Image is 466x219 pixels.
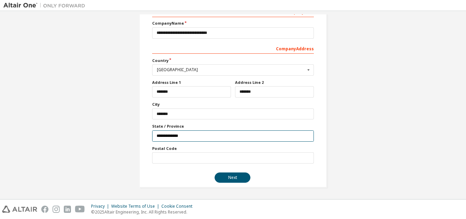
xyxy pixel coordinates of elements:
label: Address Line 2 [235,80,314,85]
div: Cookie Consent [161,204,196,209]
button: Next [215,172,250,183]
p: © 2025 Altair Engineering, Inc. All Rights Reserved. [91,209,196,215]
img: linkedin.svg [64,206,71,213]
div: Website Terms of Use [111,204,161,209]
img: altair_logo.svg [2,206,37,213]
label: Company Name [152,21,314,26]
label: City [152,102,314,107]
img: youtube.svg [75,206,85,213]
div: Company Address [152,43,314,54]
div: Privacy [91,204,111,209]
label: State / Province [152,124,314,129]
label: Country [152,58,314,63]
label: Postal Code [152,146,314,151]
div: [GEOGRAPHIC_DATA] [157,68,305,72]
img: facebook.svg [41,206,48,213]
label: Address Line 1 [152,80,231,85]
img: instagram.svg [53,206,60,213]
img: Altair One [3,2,89,9]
